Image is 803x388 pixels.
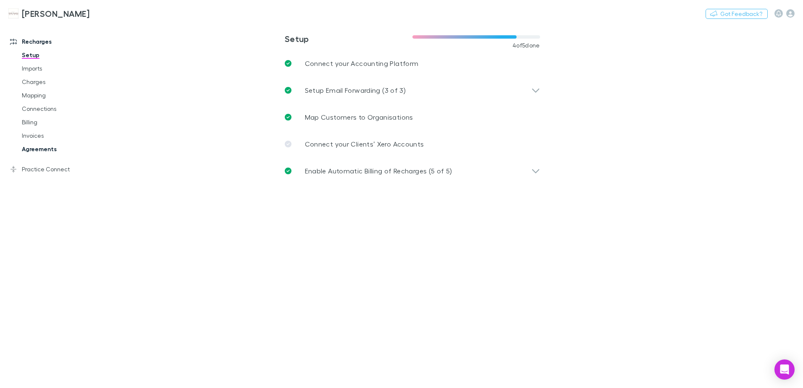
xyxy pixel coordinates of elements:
a: Charges [13,75,113,89]
h3: Setup [285,34,412,44]
a: [PERSON_NAME] [3,3,94,24]
a: Imports [13,62,113,75]
a: Recharges [2,35,113,48]
a: Practice Connect [2,163,113,176]
p: Map Customers to Organisations [305,112,413,122]
a: Setup [13,48,113,62]
p: Enable Automatic Billing of Recharges (5 of 5) [305,166,452,176]
a: Agreements [13,142,113,156]
span: 4 of 5 done [512,42,540,49]
p: Connect your Accounting Platform [305,58,419,68]
a: Connect your Clients’ Xero Accounts [278,131,547,157]
a: Mapping [13,89,113,102]
p: Setup Email Forwarding (3 of 3) [305,85,406,95]
div: Enable Automatic Billing of Recharges (5 of 5) [278,157,547,184]
a: Connections [13,102,113,115]
p: Connect your Clients’ Xero Accounts [305,139,424,149]
div: Open Intercom Messenger [774,359,795,380]
a: Billing [13,115,113,129]
a: Map Customers to Organisations [278,104,547,131]
a: Invoices [13,129,113,142]
img: Hales Douglass's Logo [8,8,18,18]
div: Setup Email Forwarding (3 of 3) [278,77,547,104]
a: Connect your Accounting Platform [278,50,547,77]
button: Got Feedback? [706,9,768,19]
h3: [PERSON_NAME] [22,8,89,18]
